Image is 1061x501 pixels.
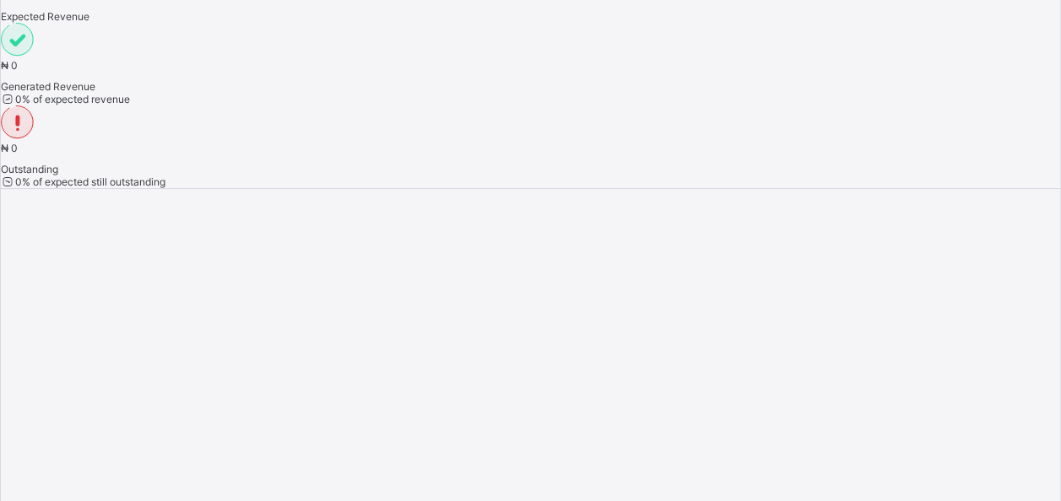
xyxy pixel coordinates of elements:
[1,59,18,72] span: ₦ 0
[1,175,165,188] span: 0 % of expected still outstanding
[1,10,1060,23] span: Expected Revenue
[1,142,18,154] span: ₦ 0
[1,23,34,57] img: paid-1.3eb1404cbcb1d3b736510a26bbfa3ccb.svg
[1,105,34,139] img: outstanding-1.146d663e52f09953f639664a84e30106.svg
[1,93,130,105] span: 0 % of expected revenue
[1,163,1060,175] span: Outstanding
[1,80,1060,93] span: Generated Revenue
